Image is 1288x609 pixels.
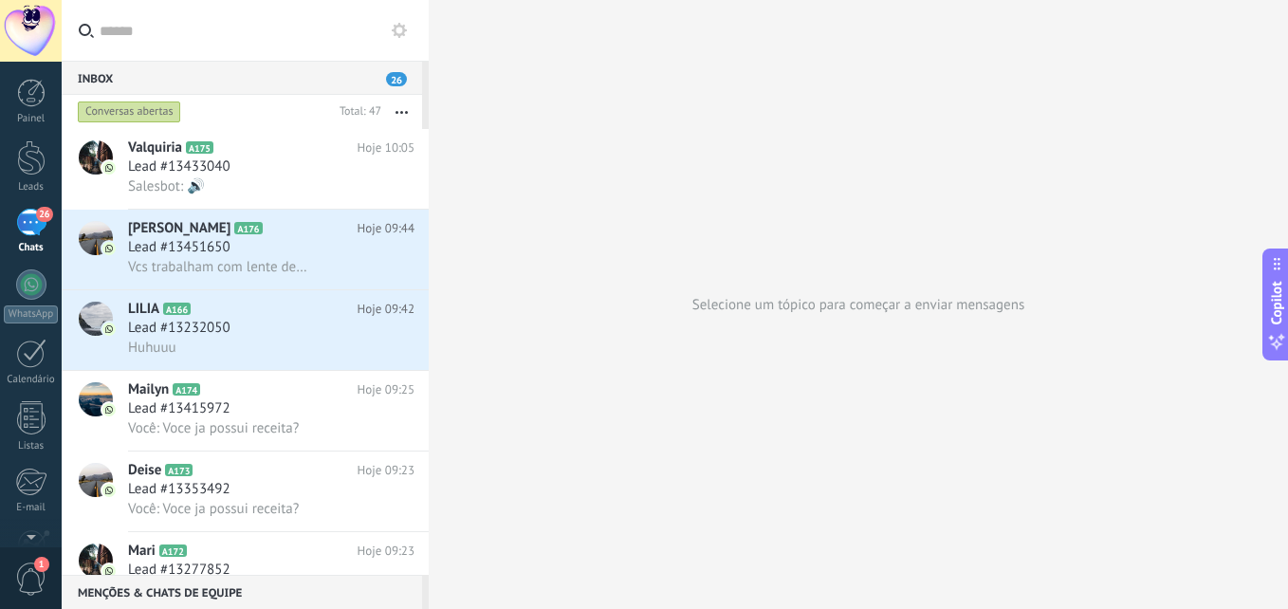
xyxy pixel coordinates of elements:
span: Você: Voce ja possui receita? [128,500,299,518]
a: avatariconLILIAA166Hoje 09:42Lead #13232050Huhuuu [62,290,429,370]
span: Lead #13232050 [128,319,230,338]
a: avatariconValquiriaA175Hoje 10:05Lead #13433040Salesbot: 🔊 [62,129,429,209]
span: Lead #13353492 [128,480,230,499]
span: Mari [128,542,156,561]
span: Hoje 10:05 [358,138,414,157]
span: Hoje 09:23 [358,542,414,561]
div: Leads [4,181,59,194]
span: Você: Voce ja possui receita? [128,419,299,437]
img: icon [102,564,116,578]
span: [PERSON_NAME] [128,219,230,238]
img: icon [102,484,116,497]
div: WhatsApp [4,305,58,323]
span: Lead #13451650 [128,238,230,257]
span: A166 [163,303,191,315]
div: Chats [4,242,59,254]
span: A176 [234,222,262,234]
button: Mais [381,95,422,129]
span: Hoje 09:23 [358,461,414,480]
span: Lead #13433040 [128,157,230,176]
a: avatariconMailynA174Hoje 09:25Lead #13415972Você: Voce ja possui receita? [62,371,429,451]
span: Mailyn [128,380,169,399]
span: Valquiria [128,138,182,157]
span: Huhuuu [128,339,176,357]
span: A172 [159,544,187,557]
a: avataricon[PERSON_NAME]A176Hoje 09:44Lead #13451650Vcs trabalham com lente de contato [62,210,429,289]
span: Deise [128,461,161,480]
div: Inbox [62,61,422,95]
div: E-mail [4,502,59,514]
span: A175 [186,141,213,154]
span: Lead #13277852 [128,561,230,580]
div: Total: 47 [332,102,381,121]
img: icon [102,242,116,255]
span: LILIA [128,300,159,319]
span: A173 [165,464,193,476]
span: Vcs trabalham com lente de contato [128,258,310,276]
span: Lead #13415972 [128,399,230,418]
span: 1 [34,557,49,572]
a: avatariconDeiseA173Hoje 09:23Lead #13353492Você: Voce ja possui receita? [62,452,429,531]
span: Copilot [1267,282,1286,325]
span: Hoje 09:44 [358,219,414,238]
img: icon [102,323,116,336]
img: icon [102,403,116,416]
div: Painel [4,113,59,125]
img: icon [102,161,116,175]
div: Menções & Chats de equipe [62,575,422,609]
span: Hoje 09:25 [358,380,414,399]
div: Calendário [4,374,59,386]
span: 26 [386,72,407,86]
span: Hoje 09:42 [358,300,414,319]
span: 26 [36,207,52,222]
div: Listas [4,440,59,452]
span: A174 [173,383,200,396]
span: Salesbot: 🔊 [128,177,205,195]
div: Conversas abertas [78,101,181,123]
